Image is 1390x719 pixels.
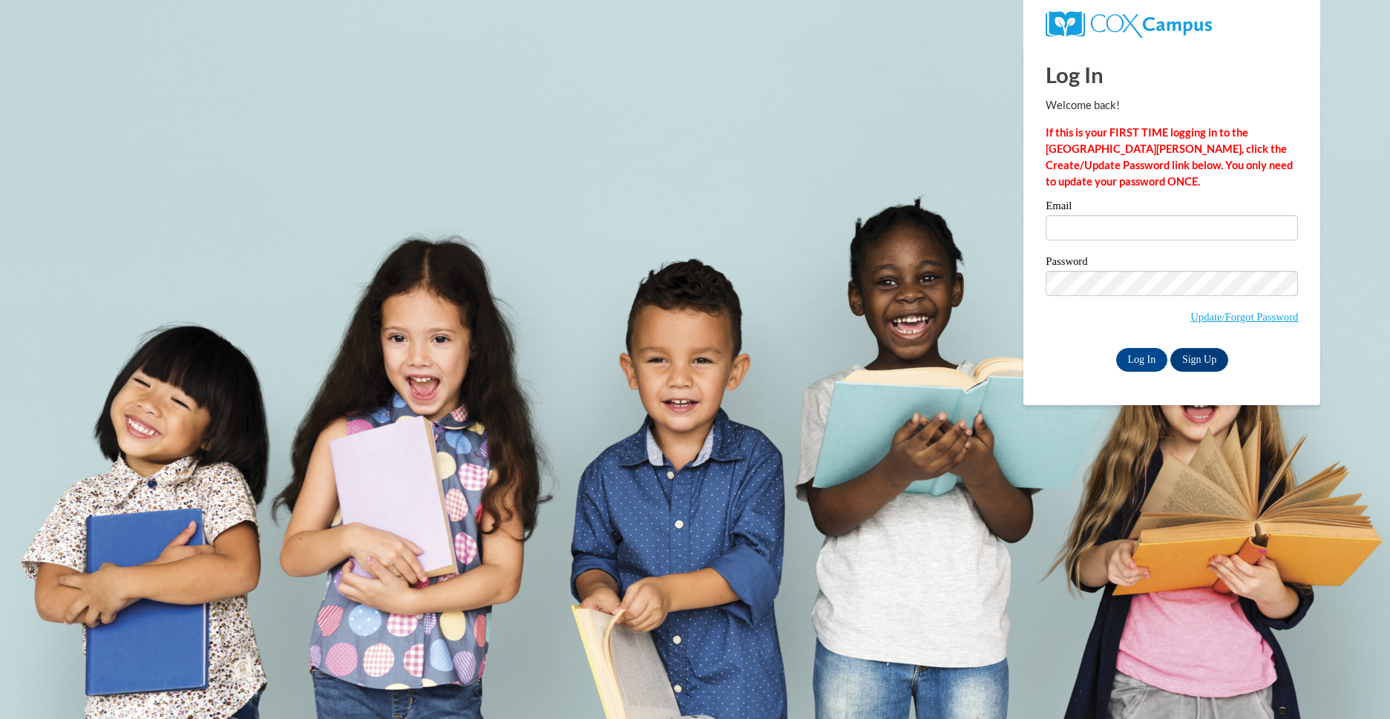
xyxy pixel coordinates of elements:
[1116,348,1168,372] input: Log In
[1046,11,1211,38] img: COX Campus
[1170,348,1228,372] a: Sign Up
[1190,311,1298,323] a: Update/Forgot Password
[1046,126,1293,188] strong: If this is your FIRST TIME logging in to the [GEOGRAPHIC_DATA][PERSON_NAME], click the Create/Upd...
[1046,17,1211,30] a: COX Campus
[1046,97,1298,114] p: Welcome back!
[1046,200,1298,215] label: Email
[1046,59,1298,90] h1: Log In
[1046,256,1298,271] label: Password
